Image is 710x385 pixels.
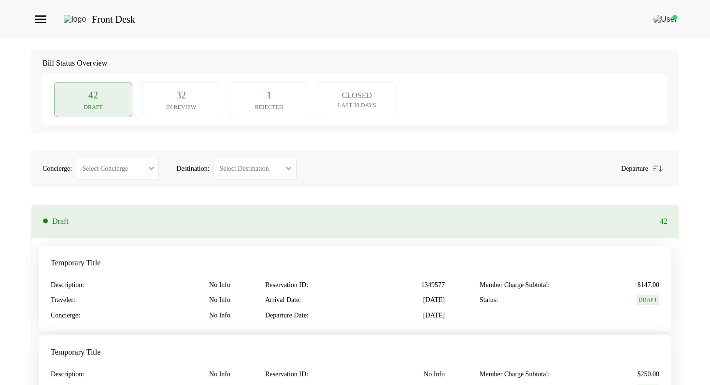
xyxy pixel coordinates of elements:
span: 42 [72,216,667,227]
span: No Info [209,295,230,305]
span: 1349577 [421,280,445,290]
span: Traveler : [51,295,75,305]
span: No Info [209,280,230,290]
button: CLOSEDLast 30 Days [318,82,396,117]
span: Concierge : [43,164,72,174]
span: Select Concierge [82,165,128,172]
button: 42Draft [54,82,132,117]
img: User [653,15,677,24]
span: Front Desk [92,13,135,26]
span: Description : [51,370,84,379]
span: [DATE] [423,295,445,305]
span: Member Charge Subtotal : [480,280,550,290]
span: Destination : [176,164,209,174]
img: logo [64,15,86,24]
span: Departure Date : [265,311,309,320]
span: Bill Status Overview [43,58,667,69]
span: CLOSED [342,91,372,100]
span: Reservation ID : [265,280,308,290]
button: 32In Review [142,82,220,117]
button: Temporary TitleDescription:No InfoTraveler:No InfoConcierge:No InfoReservation ID:1349577Arrival ... [39,246,671,331]
button: 1Rejected [230,82,308,117]
span: In Review [166,104,196,110]
span: Member Charge Subtotal : [480,370,550,379]
span: $250.00 [638,370,660,379]
span: 32 [176,88,186,102]
span: Temporary Title [51,258,100,268]
span: [DATE] [423,311,445,320]
span: Rejected [255,104,284,110]
span: No Info [424,370,445,379]
span: 1 [267,88,271,102]
span: Departure [621,164,648,174]
span: Status : [480,295,498,305]
span: Reservation ID : [265,370,308,379]
span: Arrival Date : [265,295,301,305]
span: Temporary Title [51,347,100,357]
span: Draft [84,104,102,110]
span: No Info [209,370,230,379]
span: Draft [52,216,69,227]
span: 42 [88,88,98,102]
span: Description : [51,280,84,290]
span: $147.00 [638,280,660,290]
span: No Info [209,311,230,320]
span: Concierge : [51,311,80,320]
span: Select Destination [220,165,269,172]
span: Last 30 Days [338,102,376,109]
span: Draft [637,295,659,305]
